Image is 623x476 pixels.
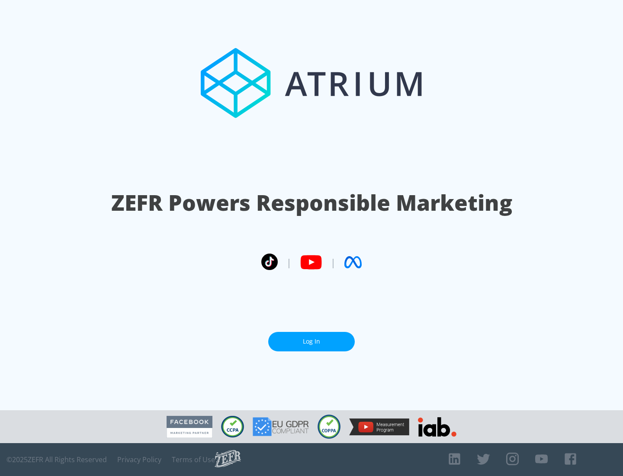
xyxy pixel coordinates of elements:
span: | [286,256,292,269]
a: Privacy Policy [117,455,161,464]
a: Log In [268,332,355,351]
span: © 2025 ZEFR All Rights Reserved [6,455,107,464]
a: Terms of Use [172,455,215,464]
span: | [331,256,336,269]
h1: ZEFR Powers Responsible Marketing [111,188,512,218]
img: CCPA Compliant [221,416,244,437]
img: IAB [418,417,456,437]
img: GDPR Compliant [253,417,309,436]
img: Facebook Marketing Partner [167,416,212,438]
img: COPPA Compliant [318,415,340,439]
img: YouTube Measurement Program [349,418,409,435]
